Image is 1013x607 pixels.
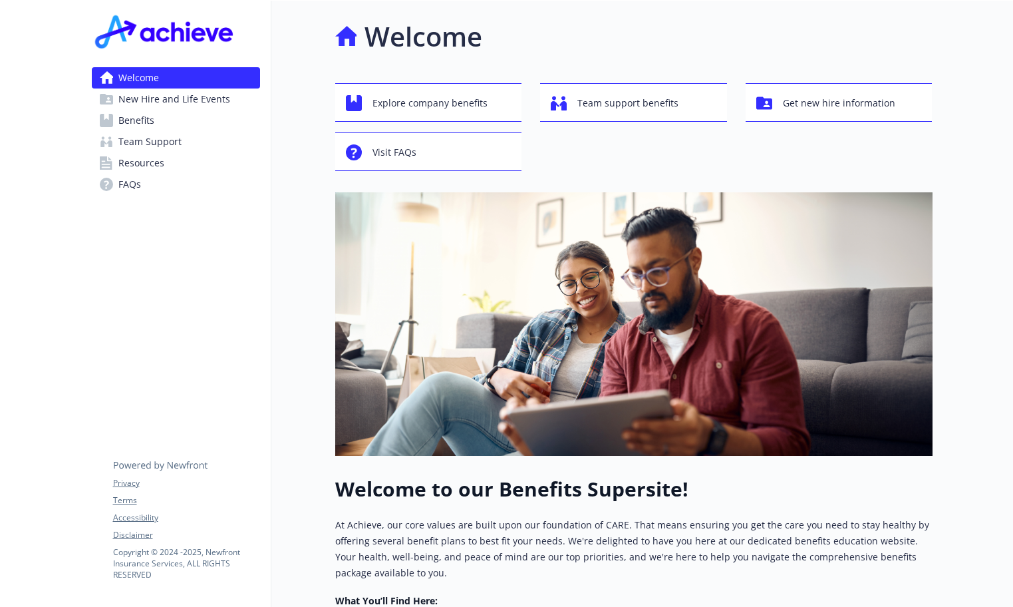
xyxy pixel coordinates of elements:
[335,132,522,171] button: Visit FAQs
[577,91,678,116] span: Team support benefits
[335,477,933,501] h1: Welcome to our Benefits Supersite!
[92,131,260,152] a: Team Support
[746,83,933,122] button: Get new hire information
[118,89,230,110] span: New Hire and Life Events
[783,91,895,116] span: Get new hire information
[118,174,141,195] span: FAQs
[118,67,159,89] span: Welcome
[113,495,259,506] a: Terms
[92,89,260,110] a: New Hire and Life Events
[335,517,933,581] p: At Achieve, our core values are built upon our foundation of CARE. That means ensuring you get th...
[92,110,260,131] a: Benefits
[335,594,438,607] strong: What You’ll Find Here:
[540,83,727,122] button: Team support benefits
[335,192,933,456] img: overview page banner
[118,152,164,174] span: Resources
[113,546,259,580] p: Copyright © 2024 - 2025 , Newfront Insurance Services, ALL RIGHTS RESERVED
[335,83,522,122] button: Explore company benefits
[113,477,259,489] a: Privacy
[92,174,260,195] a: FAQs
[92,152,260,174] a: Resources
[118,110,154,131] span: Benefits
[372,140,416,165] span: Visit FAQs
[372,91,488,116] span: Explore company benefits
[118,131,182,152] span: Team Support
[364,17,482,57] h1: Welcome
[92,67,260,89] a: Welcome
[113,512,259,524] a: Accessibility
[113,529,259,541] a: Disclaimer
